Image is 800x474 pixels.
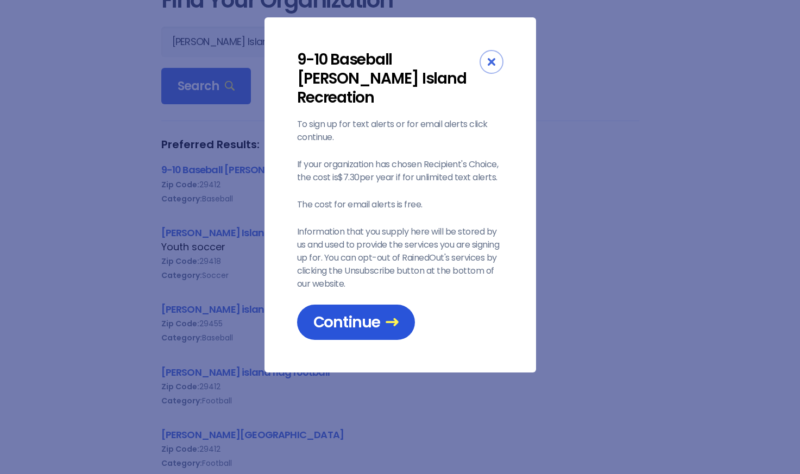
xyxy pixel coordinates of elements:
[297,118,503,144] p: To sign up for text alerts or for email alerts click continue.
[480,50,503,74] div: Close
[297,198,503,211] p: The cost for email alerts is free.
[297,158,503,184] p: If your organization has chosen Recipient's Choice, the cost is $7.30 per year if for unlimited t...
[297,50,480,107] div: 9-10 Baseball [PERSON_NAME] Island Recreation
[313,313,399,332] span: Continue
[297,225,503,290] p: Information that you supply here will be stored by us and used to provide the services you are si...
